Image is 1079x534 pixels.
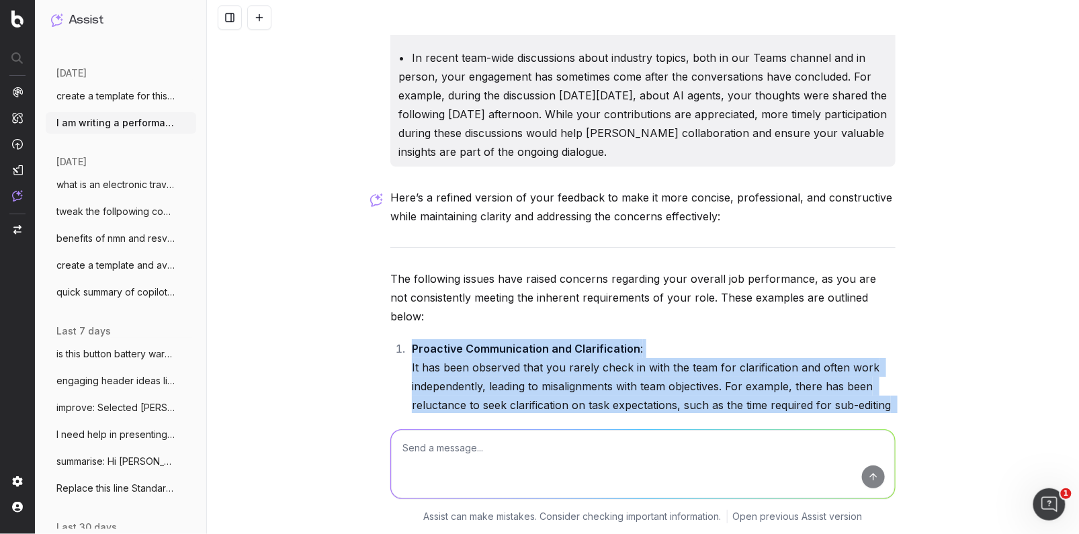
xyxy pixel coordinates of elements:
[46,174,196,195] button: what is an electronic travel authority E
[56,428,175,441] span: I need help in presenting the issues I a
[56,285,175,299] span: quick summary of copilot create an agent
[13,225,21,234] img: Switch project
[56,324,111,338] span: last 7 days
[56,374,175,388] span: engaging header ideas like this: Discove
[46,85,196,107] button: create a template for this header for ou
[46,201,196,222] button: tweak the follpowing content to reflect
[56,66,87,80] span: [DATE]
[46,228,196,249] button: benefits of nmn and resveratrol for 53 y
[56,521,117,534] span: last 30 days
[56,89,175,103] span: create a template for this header for ou
[46,343,196,365] button: is this button battery warning in line w
[370,193,383,207] img: Botify assist logo
[412,342,640,355] strong: Proactive Communication and Clarification
[12,502,23,513] img: My account
[46,478,196,499] button: Replace this line Standard delivery is a
[56,455,175,468] span: summarise: Hi [PERSON_NAME], Interesting feedba
[51,11,191,30] button: Assist
[46,255,196,276] button: create a template and average character
[733,510,863,523] a: Open previous Assist version
[69,11,103,30] h1: Assist
[56,347,175,361] span: is this button battery warning in line w
[51,13,63,26] img: Assist
[398,48,888,161] p: • In recent team-wide discussions about industry topics, both in our Teams channel and in person,...
[12,87,23,97] img: Analytics
[12,165,23,175] img: Studio
[46,424,196,445] button: I need help in presenting the issues I a
[56,116,175,130] span: I am writing a performance review and po
[12,112,23,124] img: Intelligence
[424,510,722,523] p: Assist can make mistakes. Consider checking important information.
[46,397,196,418] button: improve: Selected [PERSON_NAME] stores a
[56,155,87,169] span: [DATE]
[1033,488,1066,521] iframe: Intercom live chat
[408,339,896,471] li: : It has been observed that you rarely check in with the team for clarification and often work in...
[390,269,896,326] p: The following issues have raised concerns regarding your overall job performance, as you are not ...
[1061,488,1072,499] span: 1
[56,178,175,191] span: what is an electronic travel authority E
[46,112,196,134] button: I am writing a performance review and po
[46,370,196,392] button: engaging header ideas like this: Discove
[56,482,175,495] span: Replace this line Standard delivery is a
[46,451,196,472] button: summarise: Hi [PERSON_NAME], Interesting feedba
[12,476,23,487] img: Setting
[390,188,896,226] p: Here’s a refined version of your feedback to make it more concise, professional, and constructive...
[12,138,23,150] img: Activation
[56,232,175,245] span: benefits of nmn and resveratrol for 53 y
[56,401,175,414] span: improve: Selected [PERSON_NAME] stores a
[46,281,196,303] button: quick summary of copilot create an agent
[56,205,175,218] span: tweak the follpowing content to reflect
[12,190,23,202] img: Assist
[56,259,175,272] span: create a template and average character
[11,10,24,28] img: Botify logo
